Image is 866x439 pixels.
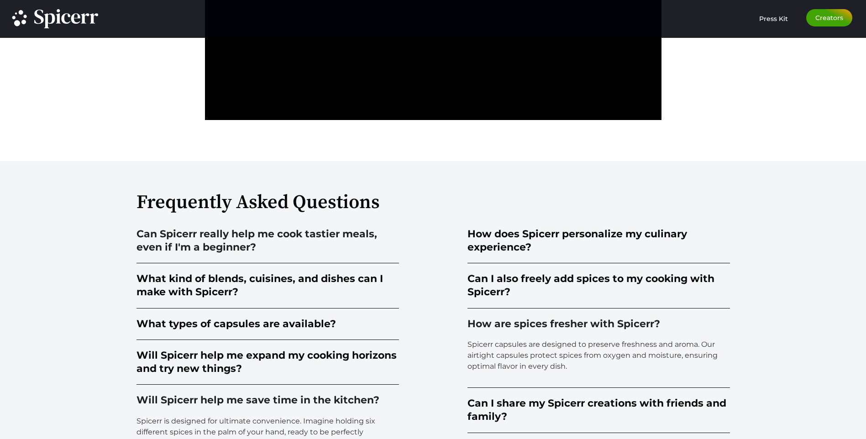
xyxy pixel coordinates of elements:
span: Creators [815,15,843,21]
summary: What types of capsules are available? [136,308,399,340]
div: What kind of blends, cuisines, and dishes can I make with Spicerr? [136,272,399,298]
summary: Will Spicerr help me expand my cooking horizons and try new things? [136,340,399,385]
summary: How are spices fresher with Spicerr? [467,308,730,340]
summary: How does Spicerr personalize my culinary experience? [467,219,730,263]
div: Will Spicerr help me expand my cooking horizons and try new things? [136,349,399,375]
div: Will Spicerr help me save time in the kitchen? [136,394,379,407]
summary: Can Spicerr really help me cook tastier meals, even if I'm a beginner? [136,219,399,263]
h2: Frequently Asked Questions [136,193,730,212]
div: Can I share my Spicerr creations with friends and family? [467,397,730,423]
summary: What kind of blends, cuisines, and dishes can I make with Spicerr? [136,263,399,308]
div: What types of capsules are available? [136,318,336,331]
summary: Will Spicerr help me save time in the kitchen? [136,385,399,417]
a: Creators [806,9,852,26]
div: How are spices fresher with Spicerr? [467,318,660,331]
div: Can Spicerr really help me cook tastier meals, even if I'm a beginner? [136,228,399,254]
summary: Can I also freely add spices to my cooking with Spicerr? [467,263,730,308]
div: Can I also freely add spices to my cooking with Spicerr? [467,272,730,298]
summary: Can I share my Spicerr creations with friends and family? [467,388,730,433]
a: Press Kit [759,9,788,23]
p: Spicerr capsules are designed to preserve freshness and aroma. Our airtight capsules protect spic... [467,339,730,372]
div: How does Spicerr personalize my culinary experience? [467,228,730,254]
span: Press Kit [759,15,788,23]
